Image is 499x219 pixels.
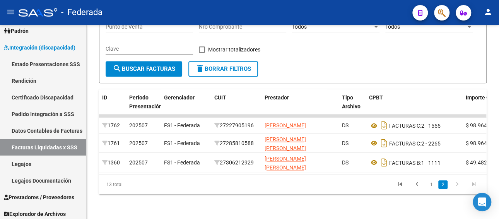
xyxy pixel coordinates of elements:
div: 1761 [102,139,123,148]
span: $ 49.482,44 [466,159,494,166]
span: Prestadores / Proveedores [4,193,74,202]
span: FACTURAS C: [389,123,421,129]
mat-icon: delete [195,64,205,73]
span: Integración (discapacidad) [4,43,75,52]
span: DS [342,140,349,146]
span: FS1 - Federada [164,122,200,128]
li: page 1 [426,178,437,191]
span: CUIT [214,94,226,101]
div: 2 - 1555 [369,119,460,132]
span: FS1 - Federada [164,140,200,146]
span: Explorador de Archivos [4,210,66,218]
span: Buscar Facturas [113,65,175,72]
datatable-header-cell: CUIT [211,89,261,123]
mat-icon: search [113,64,122,73]
span: FACTURAS C: [389,140,421,146]
button: Buscar Facturas [106,61,182,77]
span: [PERSON_NAME] [PERSON_NAME] [265,156,306,171]
span: FACTURAS B: [389,159,421,166]
div: 1 - 1111 [369,156,460,169]
button: Borrar Filtros [188,61,258,77]
i: Descargar documento [379,119,389,132]
div: 13 total [99,175,175,194]
datatable-header-cell: Gerenciador [161,89,211,123]
span: 202507 [129,159,148,166]
div: 1360 [102,158,123,167]
span: Gerenciador [164,94,195,101]
span: 202507 [129,122,148,128]
div: 27227905196 [214,121,258,130]
span: Todos [385,24,400,30]
span: ID [102,94,107,101]
div: 1762 [102,121,123,130]
a: go to first page [393,180,407,189]
span: Prestador [265,94,289,101]
i: Descargar documento [379,156,389,169]
span: DS [342,159,349,166]
mat-icon: menu [6,7,15,17]
span: [PERSON_NAME] [PERSON_NAME] [265,136,306,151]
a: go to last page [467,180,482,189]
i: Descargar documento [379,137,389,149]
span: Mostrar totalizadores [208,45,260,54]
a: 1 [427,180,436,189]
span: [PERSON_NAME] [265,122,306,128]
datatable-header-cell: ID [99,89,126,123]
span: - Federada [61,4,103,21]
div: 2 - 2265 [369,137,460,149]
datatable-header-cell: Tipo Archivo [339,89,366,123]
div: Open Intercom Messenger [473,193,491,211]
span: $ 98.964,88 [466,122,494,128]
a: 2 [438,180,448,189]
span: $ 98.964,88 [466,140,494,146]
span: DS [342,122,349,128]
a: go to previous page [410,180,424,189]
li: page 2 [437,178,449,191]
datatable-header-cell: Período Presentación [126,89,161,123]
div: 27285810588 [214,139,258,148]
mat-icon: person [484,7,493,17]
span: Borrar Filtros [195,65,251,72]
span: Tipo Archivo [342,94,361,109]
span: 202507 [129,140,148,146]
span: FS1 - Federada [164,159,200,166]
span: CPBT [369,94,383,101]
datatable-header-cell: CPBT [366,89,463,123]
a: go to next page [450,180,465,189]
div: 27306212929 [214,158,258,167]
span: Período Presentación [129,94,162,109]
span: Padrón [4,27,29,35]
datatable-header-cell: Prestador [261,89,339,123]
span: Todos [292,24,307,30]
